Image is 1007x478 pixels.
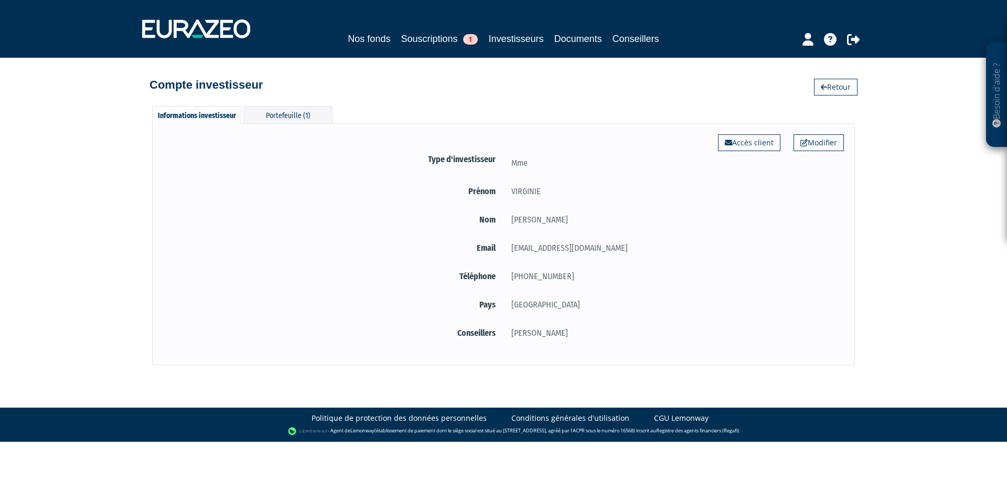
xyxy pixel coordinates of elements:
[511,413,629,423] a: Conditions générales d'utilisation
[504,185,844,198] div: VIRGINIE
[463,34,478,45] span: 1
[504,213,844,226] div: [PERSON_NAME]
[350,428,374,434] a: Lemonway
[312,413,487,423] a: Politique de protection des données personnelles
[163,270,504,283] label: Téléphone
[504,298,844,311] div: [GEOGRAPHIC_DATA]
[991,48,1003,142] p: Besoin d'aide ?
[504,270,844,283] div: [PHONE_NUMBER]
[348,31,390,46] a: Nos fonds
[401,31,478,46] a: Souscriptions1
[504,156,844,169] div: Mme
[613,31,659,46] a: Conseillers
[163,241,504,254] label: Email
[488,31,543,48] a: Investisseurs
[149,79,263,91] h4: Compte investisseur
[288,426,328,437] img: logo-lemonway.png
[163,298,504,311] label: Pays
[243,106,333,123] div: Portefeuille (1)
[814,79,858,95] a: Retour
[654,413,709,423] a: CGU Lemonway
[718,134,780,151] a: Accès client
[163,326,504,339] label: Conseillers
[163,213,504,226] label: Nom
[10,426,997,437] div: - Agent de (établissement de paiement dont le siège social est situé au [STREET_ADDRESS], agréé p...
[794,134,844,151] a: Modifier
[163,153,504,166] label: Type d'investisseur
[554,31,602,46] a: Documents
[504,326,844,339] div: [PERSON_NAME]
[142,19,250,38] img: 1732889491-logotype_eurazeo_blanc_rvb.png
[163,185,504,198] label: Prénom
[656,428,739,434] a: Registre des agents financiers (Regafi)
[152,106,241,124] div: Informations investisseur
[504,241,844,254] div: [EMAIL_ADDRESS][DOMAIN_NAME]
